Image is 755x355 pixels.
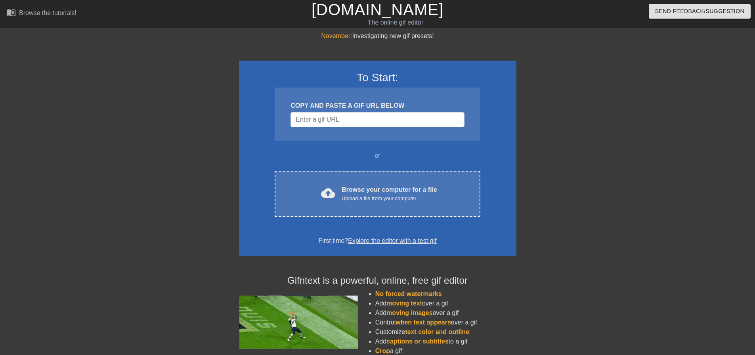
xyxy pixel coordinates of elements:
a: Browse the tutorials! [6,8,76,20]
li: Add over a gif [375,308,516,318]
span: text color and outline [405,328,469,335]
span: cloud_upload [321,186,335,200]
div: Browse your computer for a file [342,185,437,202]
li: Add to a gif [375,337,516,346]
h3: To Start: [249,71,506,84]
li: Add over a gif [375,299,516,308]
div: Browse the tutorials! [19,10,76,16]
div: COPY AND PASTE A GIF URL BELOW [291,101,464,111]
div: Investigating new gif presets! [239,31,516,41]
span: menu_book [6,8,16,17]
span: moving text [386,300,422,307]
div: First time? [249,236,506,246]
span: Send Feedback/Suggestion [655,6,744,16]
div: The online gif editor [256,18,535,27]
span: No forced watermarks [375,290,442,297]
span: moving images [386,309,432,316]
span: captions or subtitles [386,338,448,345]
h4: Gifntext is a powerful, online, free gif editor [239,275,516,286]
button: Send Feedback/Suggestion [649,4,751,19]
img: football_small.gif [239,296,358,349]
a: Explore the editor with a test gif [348,237,436,244]
li: Control over a gif [375,318,516,327]
a: [DOMAIN_NAME] [312,1,443,18]
div: or [260,151,496,160]
span: November: [321,32,352,39]
span: when text appears [396,319,451,326]
span: Crop [375,347,390,354]
li: Customize [375,327,516,337]
div: Upload a file from your computer [342,195,437,202]
input: Username [291,112,464,127]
